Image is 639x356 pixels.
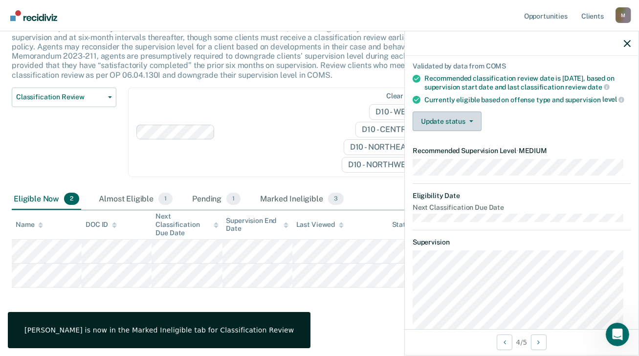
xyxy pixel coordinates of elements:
span: 1 [158,193,173,205]
div: DOC ID [86,221,117,229]
div: Last Viewed [296,221,344,229]
dt: Eligibility Date [413,192,631,200]
div: Supervision End Date [226,217,288,233]
div: 4 / 5 [405,329,639,355]
span: D10 - WEST [369,104,430,120]
div: Recommended classification review date is [DATE], based on supervision start date and last classi... [424,74,631,91]
div: [PERSON_NAME] is now in the Marked Ineligible tab for Classification Review [24,326,294,334]
span: D10 - NORTHWEST [342,157,430,173]
div: Pending [190,189,242,210]
span: 2 [64,193,79,205]
button: Profile dropdown button [616,7,631,23]
span: D10 - CENTRAL [355,122,430,137]
dt: Supervision [413,238,631,246]
div: Clear agents [386,92,428,100]
p: This alert helps staff identify clients due or overdue for a classification review, which are gen... [12,23,487,80]
div: Next Classification Due Date [155,212,218,237]
img: Recidiviz [10,10,57,21]
div: Marked Ineligible [258,189,346,210]
span: D10 - NORTHEAST [344,139,430,155]
div: Almost Eligible [97,189,175,210]
dt: Recommended Supervision Level MEDIUM [413,147,631,155]
button: Next Opportunity [531,334,547,350]
dt: Next Classification Due Date [413,203,631,212]
iframe: Intercom live chat [606,323,629,346]
div: Name [16,221,43,229]
span: date [588,83,609,91]
div: Status [392,221,413,229]
div: Currently eligible based on offense type and supervision [424,95,631,104]
button: Previous Opportunity [497,334,512,350]
span: Classification Review [16,93,104,101]
div: Validated by data from COMS [413,62,631,70]
span: level [602,95,624,103]
button: Update status [413,111,482,131]
div: M [616,7,631,23]
span: 3 [328,193,344,205]
span: • [516,147,519,155]
div: Eligible Now [12,189,81,210]
span: 1 [226,193,241,205]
